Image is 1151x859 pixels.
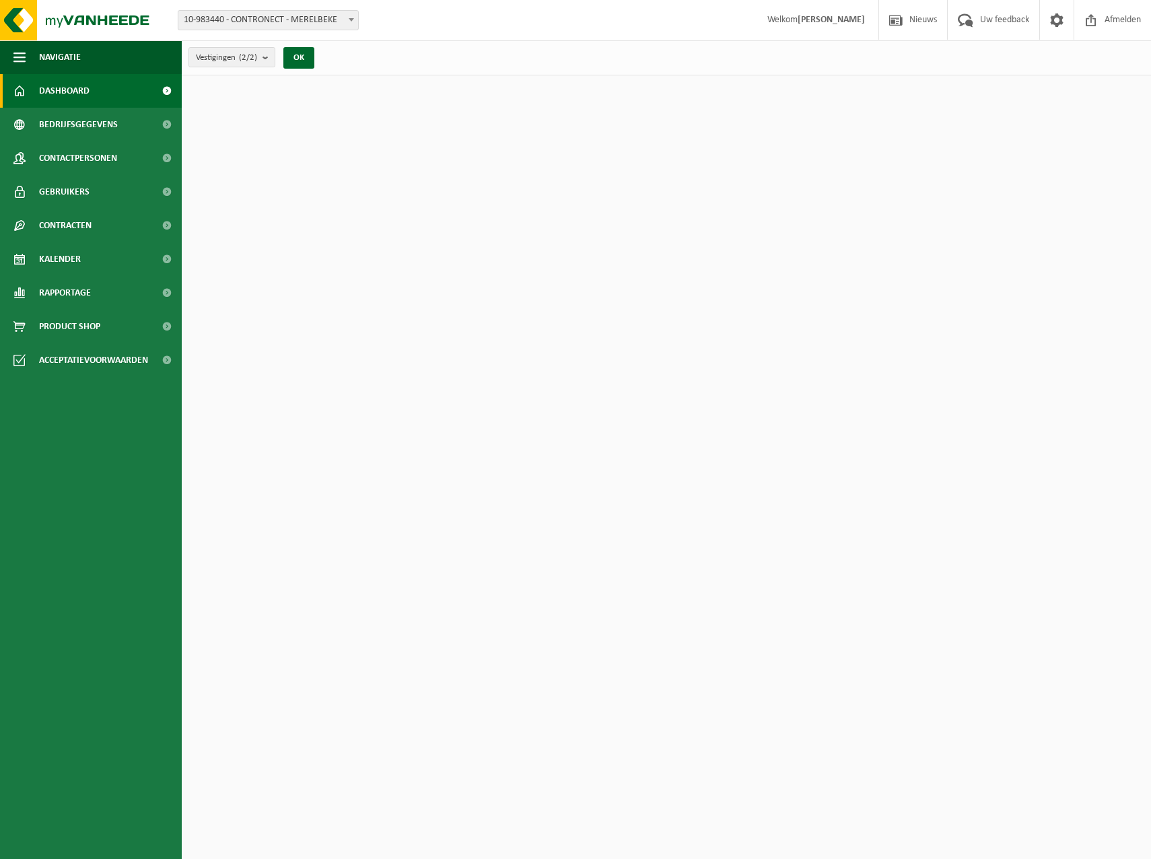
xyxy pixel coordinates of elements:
[188,47,275,67] button: Vestigingen(2/2)
[39,276,91,310] span: Rapportage
[39,242,81,276] span: Kalender
[283,47,314,69] button: OK
[39,209,92,242] span: Contracten
[798,15,865,25] strong: [PERSON_NAME]
[178,11,358,30] span: 10-983440 - CONTRONECT - MERELBEKE
[39,40,81,74] span: Navigatie
[39,310,100,343] span: Product Shop
[239,53,257,62] count: (2/2)
[39,108,118,141] span: Bedrijfsgegevens
[39,175,90,209] span: Gebruikers
[39,141,117,175] span: Contactpersonen
[39,343,148,377] span: Acceptatievoorwaarden
[178,10,359,30] span: 10-983440 - CONTRONECT - MERELBEKE
[196,48,257,68] span: Vestigingen
[39,74,90,108] span: Dashboard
